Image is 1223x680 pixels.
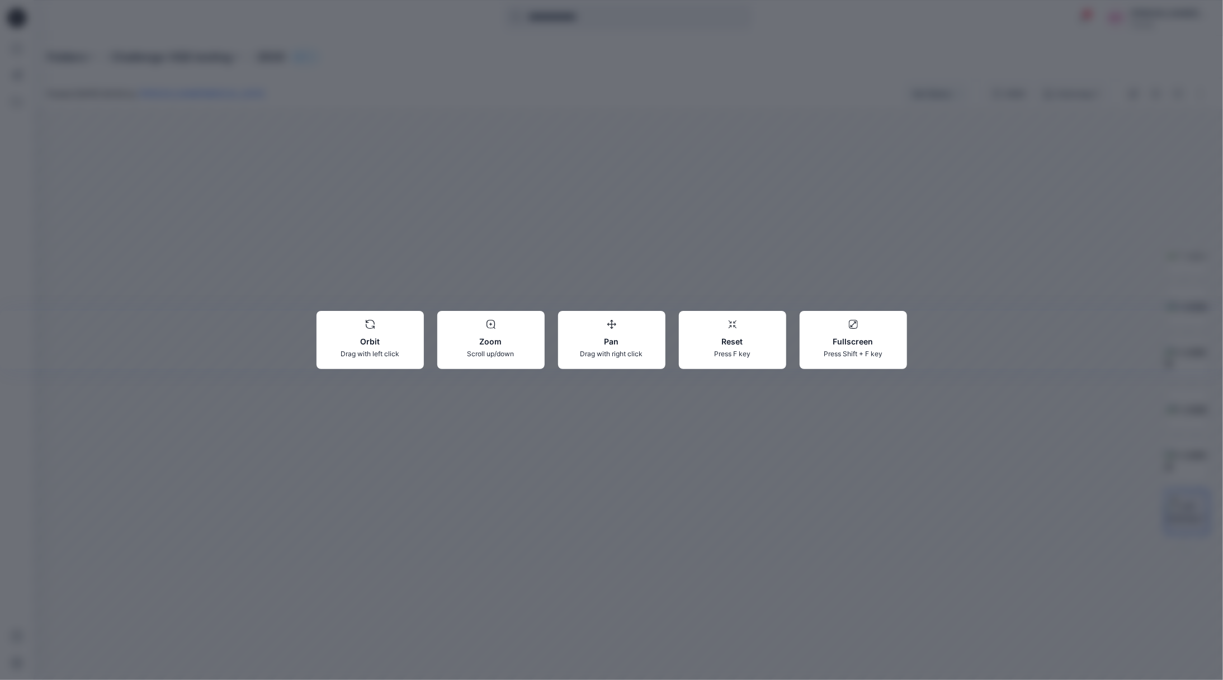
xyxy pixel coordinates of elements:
p: Drag with right click [567,348,657,360]
p: Drag with left click [325,348,415,360]
p: Reset [688,336,777,347]
p: Orbit [325,336,415,347]
p: Pan [567,336,657,347]
p: Zoom [446,336,536,347]
p: Press Shift + F key [809,348,898,360]
p: Fullscreen [809,336,898,347]
p: Press F key [688,348,777,360]
p: Scroll up/down [446,348,536,360]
